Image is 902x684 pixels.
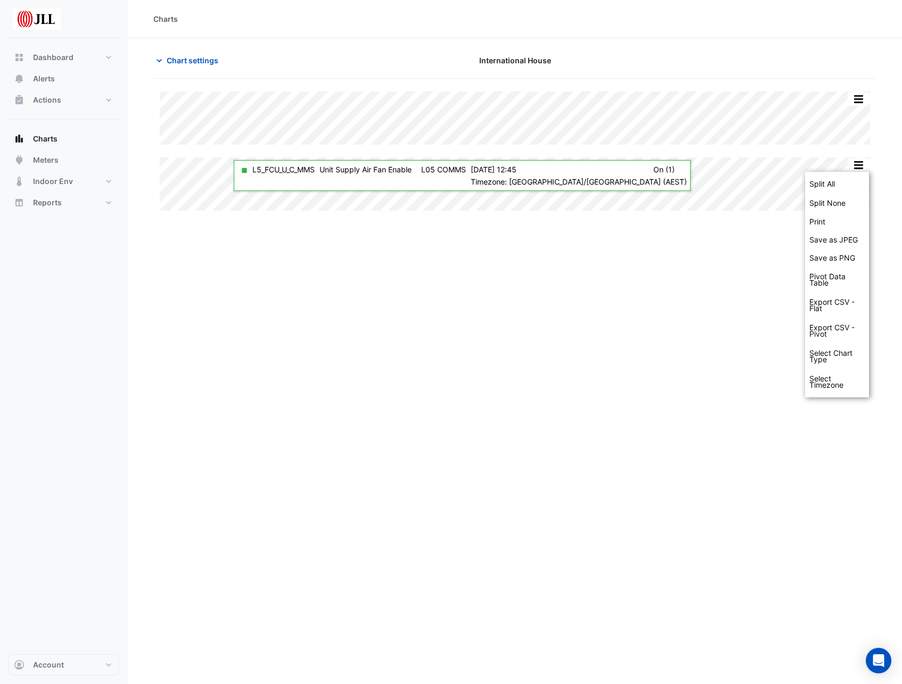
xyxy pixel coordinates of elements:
[805,267,869,293] div: Pivot Data Table
[33,197,62,208] span: Reports
[805,344,869,369] div: Select Chart Type
[479,55,551,66] span: International House
[33,155,59,165] span: Meters
[14,155,24,165] app-icon: Meters
[14,52,24,63] app-icon: Dashboard
[805,231,869,249] div: Save as JPEG
[9,128,119,149] button: Charts
[14,134,24,144] app-icon: Charts
[153,51,225,70] button: Chart settings
[9,68,119,89] button: Alerts
[848,93,869,106] button: More Options
[13,9,61,30] img: Company Logo
[33,176,73,187] span: Indoor Env
[9,47,119,68] button: Dashboard
[9,149,119,171] button: Meters
[33,134,58,144] span: Charts
[9,89,119,111] button: Actions
[805,318,869,344] div: Export CSV - Pivot
[805,249,869,267] div: Save as PNG
[866,648,891,673] div: Open Intercom Messenger
[14,73,24,84] app-icon: Alerts
[9,171,119,192] button: Indoor Env
[14,176,24,187] app-icon: Indoor Env
[848,159,869,172] button: More Options
[153,13,178,24] div: Charts
[33,660,64,670] span: Account
[33,52,73,63] span: Dashboard
[9,654,119,675] button: Account
[9,192,119,213] button: Reports
[805,213,869,231] div: Print
[14,95,24,105] app-icon: Actions
[167,55,218,66] span: Chart settings
[805,194,869,213] div: All data series combined on a single larger chart
[33,95,61,105] span: Actions
[33,73,55,84] span: Alerts
[805,293,869,318] div: Export CSV - Flat
[805,174,869,194] div: Each data series displayed its own chart, except alerts which are shown on top of non binary data...
[14,197,24,208] app-icon: Reports
[805,369,869,395] div: Select Timezone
